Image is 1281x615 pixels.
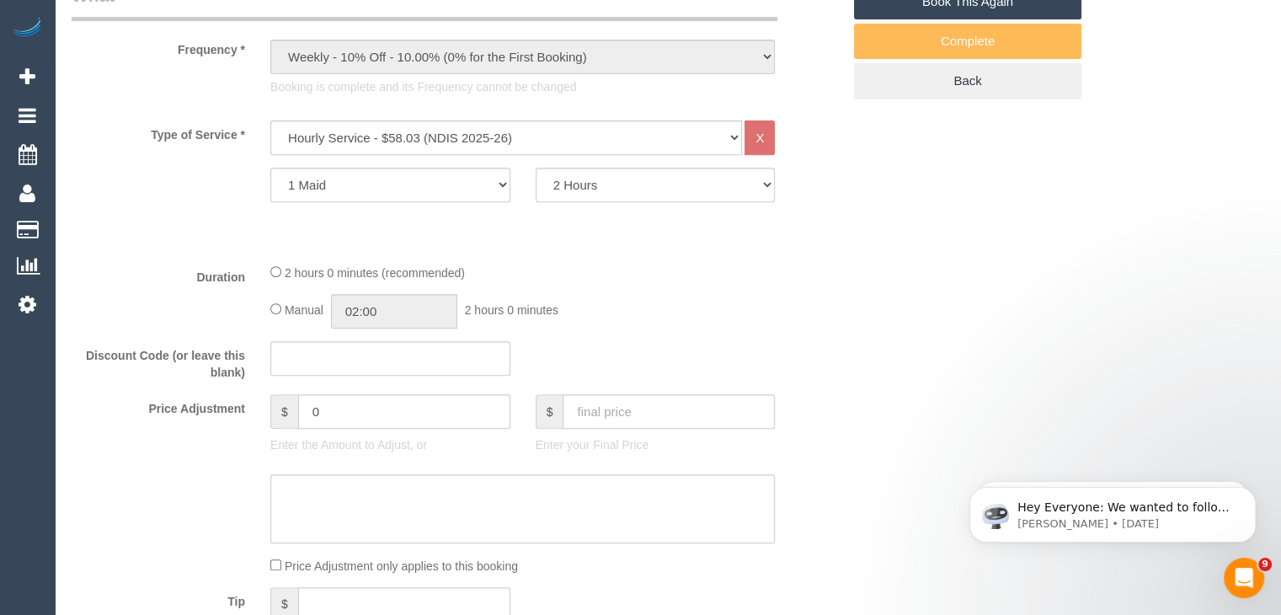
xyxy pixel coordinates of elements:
[73,65,291,80] p: Message from Ellie, sent 1d ago
[270,78,775,95] p: Booking is complete and its Frequency cannot be changed
[1224,558,1264,598] iframe: Intercom live chat
[1258,558,1272,571] span: 9
[465,303,558,317] span: 2 hours 0 minutes
[944,452,1281,570] iframe: Intercom notifications message
[59,263,258,286] label: Duration
[59,120,258,143] label: Type of Service *
[59,587,258,610] label: Tip
[270,436,510,453] p: Enter the Amount to Adjust, or
[59,394,258,417] label: Price Adjustment
[563,394,775,429] input: final price
[270,394,298,429] span: $
[285,303,323,317] span: Manual
[536,436,776,453] p: Enter your Final Price
[536,394,563,429] span: $
[73,49,288,230] span: Hey Everyone: We wanted to follow up and let you know we have been closely monitoring the account...
[854,63,1081,99] a: Back
[10,17,44,40] img: Automaid Logo
[285,266,465,280] span: 2 hours 0 minutes (recommended)
[285,559,518,573] span: Price Adjustment only applies to this booking
[59,35,258,58] label: Frequency *
[59,341,258,381] label: Discount Code (or leave this blank)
